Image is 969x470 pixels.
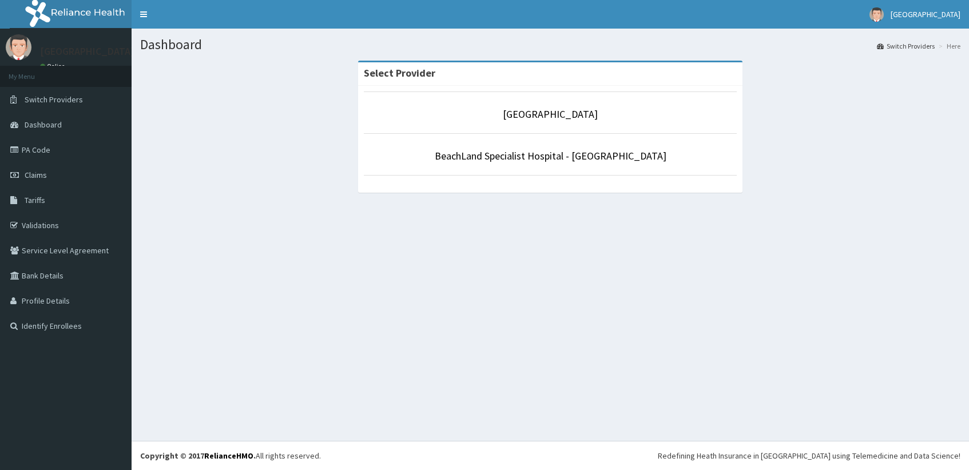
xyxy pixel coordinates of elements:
p: [GEOGRAPHIC_DATA] [40,46,134,57]
strong: Select Provider [364,66,435,79]
img: User Image [6,34,31,60]
span: Claims [25,170,47,180]
span: Dashboard [25,120,62,130]
a: Online [40,62,67,70]
a: BeachLand Specialist Hospital - [GEOGRAPHIC_DATA] [435,149,666,162]
h1: Dashboard [140,37,960,52]
a: [GEOGRAPHIC_DATA] [503,107,598,121]
a: RelianceHMO [204,451,253,461]
img: User Image [869,7,884,22]
footer: All rights reserved. [132,441,969,470]
span: Switch Providers [25,94,83,105]
span: [GEOGRAPHIC_DATA] [891,9,960,19]
span: Tariffs [25,195,45,205]
li: Here [936,41,960,51]
div: Redefining Heath Insurance in [GEOGRAPHIC_DATA] using Telemedicine and Data Science! [658,450,960,461]
strong: Copyright © 2017 . [140,451,256,461]
a: Switch Providers [877,41,935,51]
